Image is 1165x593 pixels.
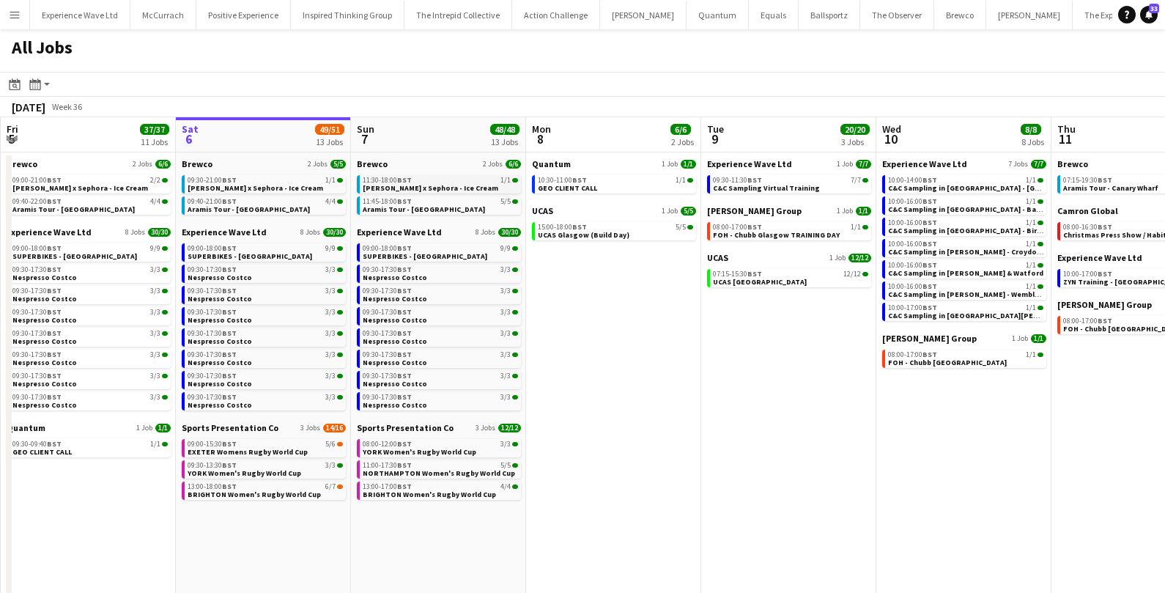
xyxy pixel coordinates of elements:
a: 08:00-17:00BST1/1FOH - Chubb [GEOGRAPHIC_DATA] [888,350,1043,367]
span: 1 Job [662,207,678,216]
span: Nespresso Costco [12,273,77,282]
span: BST [1098,222,1112,232]
span: BST [747,175,762,185]
span: 30/30 [148,228,171,237]
span: 30/30 [323,228,346,237]
a: 09:30-17:30BST3/3Nespresso Costco [363,286,518,303]
span: 4/4 [325,198,336,205]
div: Experience Wave Ltd8 Jobs30/3009:00-18:00BST9/9SUPERBIKES - [GEOGRAPHIC_DATA]09:30-17:30BST3/3Nes... [7,226,171,422]
span: 6/6 [155,160,171,169]
a: 09:30-21:00BST1/1[PERSON_NAME] x Sephora - Ice Cream [188,175,343,192]
span: 09:30-17:30 [363,309,412,316]
span: 09:30-17:30 [363,330,412,337]
span: BST [222,265,237,274]
span: 7/7 [856,160,871,169]
span: Nespresso Costco [363,273,427,282]
a: 11:30-18:00BST1/1[PERSON_NAME] x Sephora - Ice Cream [363,175,518,192]
span: Experience Wave Ltd [357,226,442,237]
span: 4/4 [150,198,160,205]
span: 09:30-17:30 [188,351,237,358]
span: SUPERBIKES - Donington Park [363,251,487,261]
span: 5/5 [330,160,346,169]
span: 3/3 [150,309,160,316]
span: BST [47,243,62,253]
span: Nespresso Costco [188,273,252,282]
div: Experience Wave Ltd1 Job7/709:30-11:30BST7/7C&C Sampling Virtual Training [707,158,871,205]
a: 09:30-17:30BST3/3Nespresso Costco [12,350,168,367]
span: 2 Jobs [308,160,328,169]
a: [PERSON_NAME] Group1 Job1/1 [707,205,871,216]
span: 1/1 [681,160,696,169]
a: Quantum1 Job1/1 [532,158,696,169]
span: Nespresso Costco [12,315,77,325]
span: FOH - Chubb Glasgow TRAINING DAY [713,230,840,240]
span: BST [397,175,412,185]
span: BST [222,243,237,253]
a: 09:30-17:30BST3/3Nespresso Costco [363,328,518,345]
a: 09:00-18:00BST9/9SUPERBIKES - [GEOGRAPHIC_DATA] [363,243,518,260]
a: Brewco2 Jobs6/6 [357,158,521,169]
span: BST [922,239,937,248]
span: 08:00-17:00 [713,224,762,231]
span: Brewco [1057,158,1088,169]
span: 1/1 [1026,240,1036,248]
span: 07:15-19:30 [1063,177,1112,184]
span: BST [47,371,62,380]
span: BST [922,260,937,270]
span: C&C Sampling in Dhamecha - Birmingham & West Bromwich [888,226,1153,235]
span: 9/9 [500,245,511,252]
span: Nespresso Costco [12,336,77,346]
span: Aramis Tour - Manchester [188,205,310,214]
span: 10:00-16:00 [888,283,937,290]
span: Experience Wave Ltd [1057,252,1142,263]
span: BST [222,328,237,338]
span: 3/3 [150,287,160,295]
a: 09:30-17:30BST3/3Nespresso Costco [188,328,343,345]
span: 12/12 [843,270,861,278]
span: 08:00-17:00 [1063,317,1112,325]
span: BST [397,328,412,338]
span: 1/1 [1026,198,1036,205]
span: BST [222,286,237,295]
button: Inspired Thinking Group [291,1,404,29]
span: 1 Job [829,254,846,262]
span: 3/3 [325,287,336,295]
span: 1/1 [1026,304,1036,312]
a: 10:00-16:00BST1/1C&C Sampling in [PERSON_NAME] - Wembley & [PERSON_NAME] [888,281,1043,298]
button: Quantum [687,1,749,29]
span: Nespresso Costco [12,358,77,367]
a: 09:00-18:00BST9/9SUPERBIKES - [GEOGRAPHIC_DATA] [12,243,168,260]
span: Nespresso Costco [363,294,427,303]
span: 2 Jobs [133,160,152,169]
a: 33 [1140,6,1158,23]
span: 09:40-22:00 [12,198,62,205]
button: Positive Experience [196,1,291,29]
a: 09:30-11:30BST7/7C&C Sampling Virtual Training [713,175,868,192]
span: 11:45-18:00 [363,198,412,205]
span: 7/7 [851,177,861,184]
span: Nespresso Costco [188,336,252,346]
span: Nespresso Costco [12,294,77,303]
div: Quantum1 Job1/110:30-11:00BST1/1GEO CLIENT CALL [532,158,696,205]
span: UCAS [707,252,728,263]
span: BST [397,265,412,274]
span: BST [397,307,412,317]
span: 09:30-11:30 [713,177,762,184]
a: 10:00-16:00BST1/1C&C Sampling in [GEOGRAPHIC_DATA] - Barking & Leighton [888,196,1043,213]
span: 1/1 [856,207,871,216]
span: 09:30-17:30 [363,351,412,358]
span: 09:30-17:30 [188,330,237,337]
span: 15:00-18:00 [538,224,587,231]
a: 09:30-17:30BST3/3Nespresso Costco [188,371,343,388]
button: Ballsportz [799,1,860,29]
span: 09:30-17:30 [12,330,62,337]
button: The Observer [860,1,934,29]
span: 09:00-18:00 [363,245,412,252]
span: C&C Sampling in Dhamecha - Enfield & Watford [888,268,1043,278]
div: Brewco2 Jobs5/509:30-21:00BST1/1[PERSON_NAME] x Sephora - Ice Cream09:40-21:00BST4/4Aramis Tour -... [182,158,346,226]
a: UCAS1 Job5/5 [532,205,696,216]
span: BST [1098,316,1112,325]
span: BST [1098,269,1112,279]
span: 10:00-14:00 [888,177,937,184]
span: 09:30-17:30 [12,266,62,273]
